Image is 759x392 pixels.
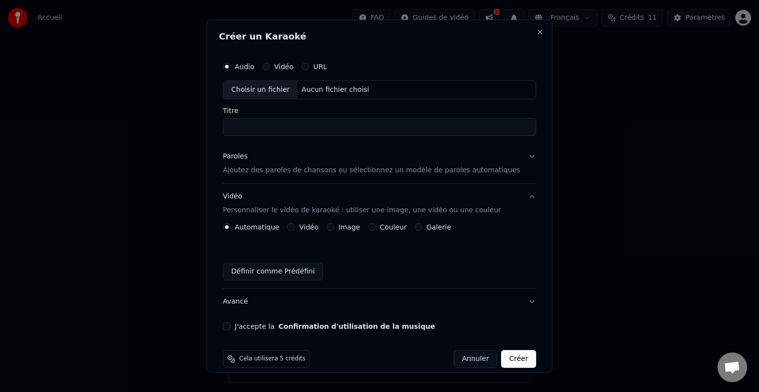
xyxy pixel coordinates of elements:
[223,223,536,288] div: VidéoPersonnaliser le vidéo de karaoké : utiliser une image, une vidéo ou une couleur
[223,144,536,183] button: ParolesAjoutez des paroles de chansons ou sélectionnez un modèle de paroles automatiques
[279,323,435,330] button: J'accepte la
[502,350,536,368] button: Créer
[380,224,407,231] label: Couleur
[223,263,323,280] button: Définir comme Prédéfini
[235,224,279,231] label: Automatique
[223,165,520,175] p: Ajoutez des paroles de chansons ou sélectionnez un modèle de paroles automatiques
[223,81,297,99] div: Choisir un fichier
[223,289,536,314] button: Avancé
[223,192,501,215] div: Vidéo
[426,224,451,231] label: Galerie
[223,107,536,114] label: Titre
[223,205,501,215] p: Personnaliser le vidéo de karaoké : utiliser une image, une vidéo ou une couleur
[219,32,540,41] h2: Créer un Karaoké
[235,323,435,330] label: J'accepte la
[274,63,294,70] label: Vidéo
[313,63,327,70] label: URL
[454,350,497,368] button: Annuler
[239,355,305,363] span: Cela utilisera 5 crédits
[223,152,248,161] div: Paroles
[235,63,254,70] label: Audio
[299,224,319,231] label: Vidéo
[338,224,360,231] label: Image
[223,184,536,223] button: VidéoPersonnaliser le vidéo de karaoké : utiliser une image, une vidéo ou une couleur
[298,85,374,95] div: Aucun fichier choisi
